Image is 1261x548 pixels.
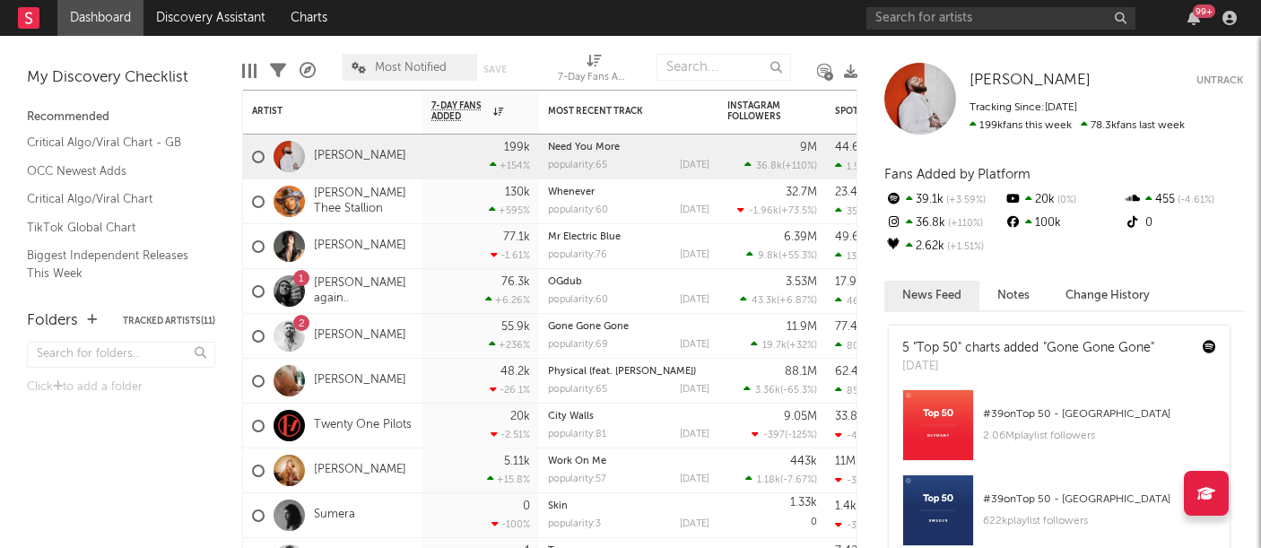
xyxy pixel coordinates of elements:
[523,500,530,512] div: 0
[1175,196,1214,205] span: -4.61 %
[548,187,595,197] a: Whenever
[504,142,530,153] div: 199k
[902,358,1154,376] div: [DATE]
[884,212,1004,235] div: 36.8k
[548,143,620,152] a: Need You More
[783,475,814,485] span: -7.67 %
[835,142,869,153] div: 44.6M
[744,160,817,171] div: ( )
[27,189,197,209] a: Critical Algo/Viral Chart
[680,295,709,305] div: [DATE]
[737,204,817,216] div: ( )
[740,294,817,306] div: ( )
[835,161,874,172] div: 1.54M
[746,249,817,261] div: ( )
[252,106,387,117] div: Artist
[27,377,215,398] div: Click to add a folder.
[501,321,530,333] div: 55.9k
[944,242,984,252] span: +1.51 %
[548,232,621,242] a: Mr Electric Blue
[680,519,709,529] div: [DATE]
[835,456,856,467] div: 11M
[548,367,696,377] a: Physical (feat. [PERSON_NAME])
[490,160,530,171] div: +154 %
[491,429,530,440] div: -2.51 %
[300,45,316,97] div: A&R Pipeline
[680,161,709,170] div: [DATE]
[757,475,780,485] span: 1.18k
[558,45,630,97] div: 7-Day Fans Added (7-Day Fans Added)
[1048,281,1168,310] button: Change History
[548,501,568,511] a: Skin
[558,67,630,89] div: 7-Day Fans Added (7-Day Fans Added)
[970,120,1072,131] span: 199k fans this week
[835,250,867,262] div: 133k
[431,100,489,122] span: 7-Day Fans Added
[548,205,608,215] div: popularity: 60
[491,249,530,261] div: -1.61 %
[680,385,709,395] div: [DATE]
[1055,196,1076,205] span: 0 %
[548,106,683,117] div: Most Recent Track
[548,143,709,152] div: Need You More
[680,250,709,260] div: [DATE]
[242,45,257,97] div: Edit Columns
[745,474,817,485] div: ( )
[314,373,406,388] a: [PERSON_NAME]
[27,342,215,368] input: Search for folders...
[835,321,867,333] div: 77.4M
[548,277,709,287] div: OGdub
[27,161,197,181] a: OCC Newest Adds
[27,107,215,128] div: Recommended
[835,430,875,441] div: -446k
[786,187,817,198] div: 32.7M
[548,340,608,350] div: popularity: 69
[727,493,817,537] div: 0
[781,206,814,216] span: +73.5 %
[314,149,406,164] a: [PERSON_NAME]
[314,187,413,217] a: [PERSON_NAME] Thee Stallion
[1004,188,1123,212] div: 20k
[944,196,986,205] span: +3.59 %
[548,457,606,466] a: Work On Me
[983,425,1216,447] div: 2.06M playlist followers
[787,321,817,333] div: 11.9M
[27,246,197,283] a: Biggest Independent Releases This Week
[889,389,1230,474] a: #39onTop 50 - [GEOGRAPHIC_DATA]2.06Mplaylist followers
[657,54,791,81] input: Search...
[758,251,778,261] span: 9.8k
[489,204,530,216] div: +595 %
[835,231,869,243] div: 49.6M
[491,518,530,530] div: -100 %
[785,366,817,378] div: 88.1M
[548,412,594,422] a: City Walls
[786,276,817,288] div: 3.53M
[680,340,709,350] div: [DATE]
[548,457,709,466] div: Work On Me
[548,232,709,242] div: Mr Electric Blue
[785,161,814,171] span: +110 %
[548,322,709,332] div: Gone Gone Gone
[884,168,1031,181] span: Fans Added by Platform
[548,519,601,529] div: popularity: 3
[548,385,607,395] div: popularity: 65
[970,120,1185,131] span: 78.3k fans last week
[884,235,1004,258] div: 2.62k
[680,430,709,439] div: [DATE]
[548,187,709,197] div: Whenever
[983,489,1216,510] div: # 39 on Top 50 - [GEOGRAPHIC_DATA]
[123,317,215,326] button: Tracked Artists(11)
[983,510,1216,532] div: 622k playlist followers
[314,463,406,478] a: [PERSON_NAME]
[835,519,857,531] div: -3
[884,281,979,310] button: News Feed
[884,188,1004,212] div: 39.1k
[503,231,530,243] div: 77.1k
[1124,212,1243,235] div: 0
[375,62,447,74] span: Most Notified
[783,386,814,396] span: -65.3 %
[314,239,406,254] a: [PERSON_NAME]
[763,431,785,440] span: -397
[485,294,530,306] div: +6.26 %
[762,341,787,351] span: 19.7k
